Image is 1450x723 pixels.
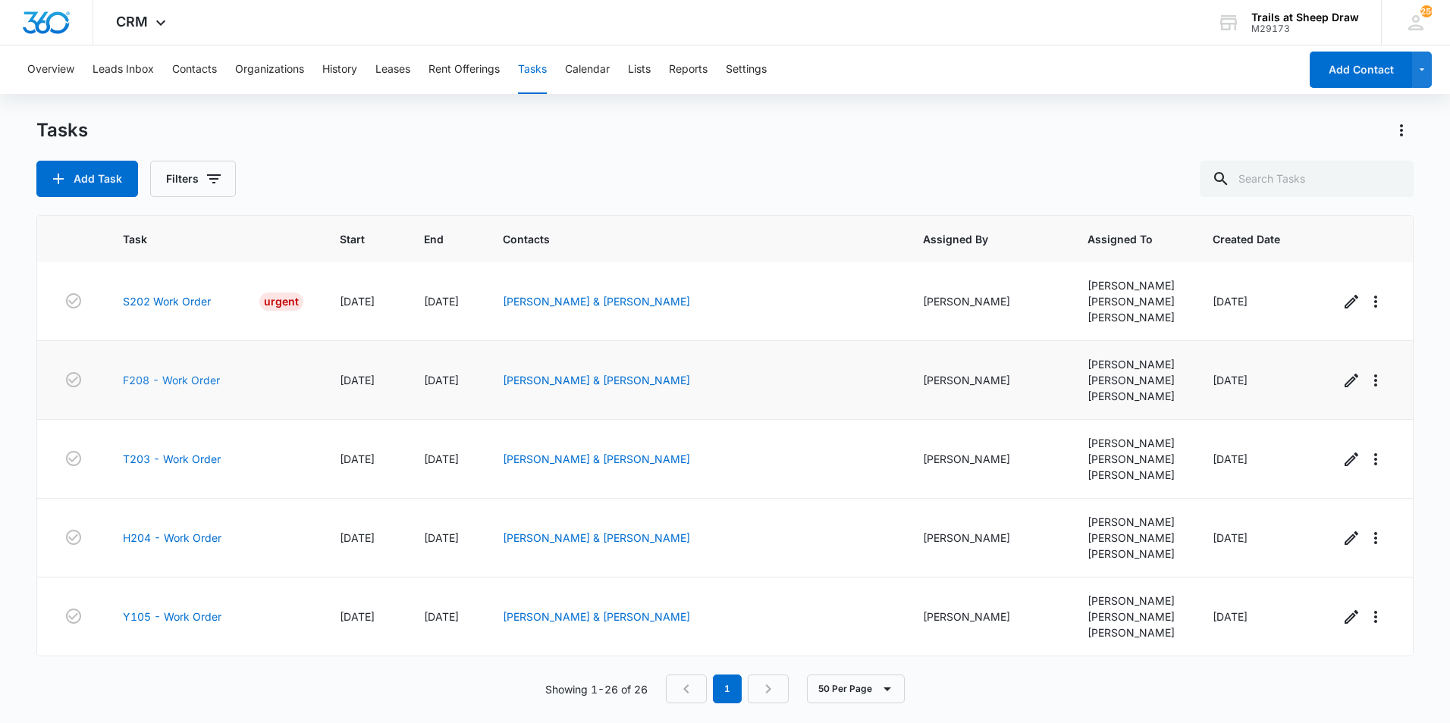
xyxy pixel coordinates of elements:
button: Settings [726,45,767,94]
a: T203 - Work Order [123,451,221,467]
a: [PERSON_NAME] & [PERSON_NAME] [503,531,690,544]
span: 250 [1420,5,1433,17]
span: Start [340,231,366,247]
div: [PERSON_NAME] [1087,624,1175,640]
div: [PERSON_NAME] [923,609,1051,624]
span: [DATE] [340,452,375,465]
div: [PERSON_NAME] [1087,356,1175,372]
a: Y105 - Work Order [123,609,221,624]
a: H204 - Work Order [123,530,221,546]
div: notifications count [1420,5,1433,17]
span: [DATE] [1213,295,1248,308]
button: Filters [150,161,236,197]
div: [PERSON_NAME] [1087,277,1175,293]
button: Actions [1389,118,1414,142]
div: [PERSON_NAME] [923,293,1051,309]
div: [PERSON_NAME] [923,372,1051,388]
button: Tasks [518,45,547,94]
button: Add Contact [1310,52,1412,88]
div: [PERSON_NAME] [923,530,1051,546]
div: [PERSON_NAME] [1087,435,1175,451]
span: Task [123,231,281,247]
a: [PERSON_NAME] & [PERSON_NAME] [503,374,690,387]
div: [PERSON_NAME] [1087,546,1175,562]
div: [PERSON_NAME] [1087,467,1175,483]
button: History [322,45,357,94]
div: [PERSON_NAME] [1087,372,1175,388]
div: account id [1251,23,1359,34]
a: [PERSON_NAME] & [PERSON_NAME] [503,295,690,308]
div: [PERSON_NAME] [1087,593,1175,609]
span: [DATE] [424,531,459,544]
span: Assigned To [1087,231,1153,247]
div: [PERSON_NAME] [1087,388,1175,404]
div: account name [1251,11,1359,23]
span: Contacts [503,231,865,247]
p: Showing 1-26 of 26 [545,681,648,697]
button: Reports [669,45,708,94]
a: S202 Work Order [123,293,211,309]
div: [PERSON_NAME] [1087,609,1175,624]
span: CRM [116,14,148,30]
button: Organizations [235,45,304,94]
span: [DATE] [1213,610,1248,623]
span: End [424,231,444,247]
button: Leases [375,45,410,94]
span: [DATE] [340,374,375,387]
span: [DATE] [424,452,459,465]
a: [PERSON_NAME] & [PERSON_NAME] [503,610,690,623]
span: [DATE] [340,610,375,623]
em: 1 [713,674,742,703]
a: F208 - Work Order [123,372,220,388]
button: Add Task [36,161,138,197]
span: [DATE] [340,295,375,308]
span: [DATE] [424,610,459,623]
a: [PERSON_NAME] & [PERSON_NAME] [503,452,690,465]
button: Overview [27,45,74,94]
input: Search Tasks [1200,161,1414,197]
button: Rent Offerings [428,45,500,94]
div: [PERSON_NAME] [1087,530,1175,546]
span: Assigned By [923,231,1029,247]
button: 50 Per Page [807,674,905,703]
span: [DATE] [1213,452,1248,465]
span: [DATE] [424,295,459,308]
nav: Pagination [666,674,789,703]
button: Contacts [172,45,217,94]
div: Urgent [259,293,303,311]
span: [DATE] [340,531,375,544]
div: [PERSON_NAME] [1087,293,1175,309]
div: [PERSON_NAME] [1087,309,1175,325]
span: Created Date [1213,231,1281,247]
span: [DATE] [1213,374,1248,387]
button: Lists [628,45,651,94]
h1: Tasks [36,119,88,142]
div: [PERSON_NAME] [1087,514,1175,530]
span: [DATE] [1213,531,1248,544]
button: Leads Inbox [93,45,154,94]
div: [PERSON_NAME] [1087,451,1175,467]
button: Calendar [565,45,610,94]
div: [PERSON_NAME] [923,451,1051,467]
span: [DATE] [424,374,459,387]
